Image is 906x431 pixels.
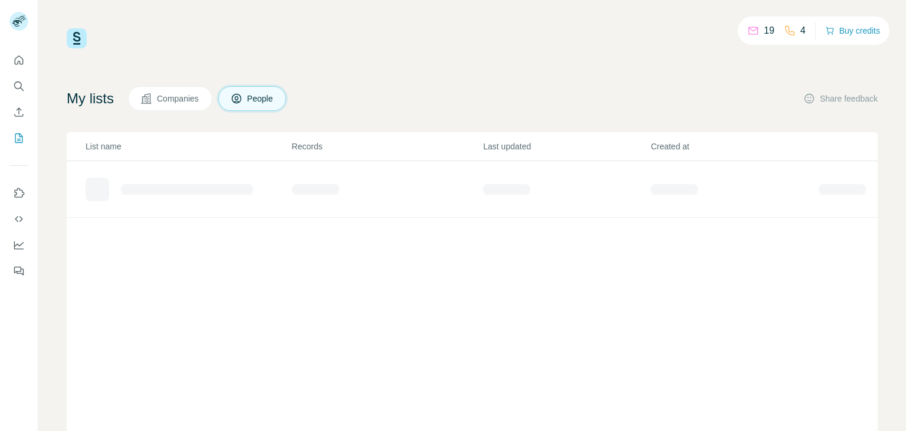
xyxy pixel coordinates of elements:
p: List name [86,141,291,152]
button: Use Surfe on LinkedIn [9,182,28,204]
button: Use Surfe API [9,208,28,230]
button: Buy credits [825,22,880,39]
span: People [247,93,274,105]
button: Search [9,76,28,97]
span: Companies [157,93,200,105]
img: Surfe Logo [67,28,87,48]
p: 19 [764,24,774,38]
p: Last updated [483,141,649,152]
button: Enrich CSV [9,102,28,123]
button: Dashboard [9,234,28,256]
p: Records [292,141,482,152]
p: Created at [651,141,817,152]
button: Quick start [9,50,28,71]
button: Feedback [9,260,28,282]
button: Share feedback [803,93,878,105]
p: 4 [800,24,806,38]
h4: My lists [67,89,114,108]
button: My lists [9,128,28,149]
